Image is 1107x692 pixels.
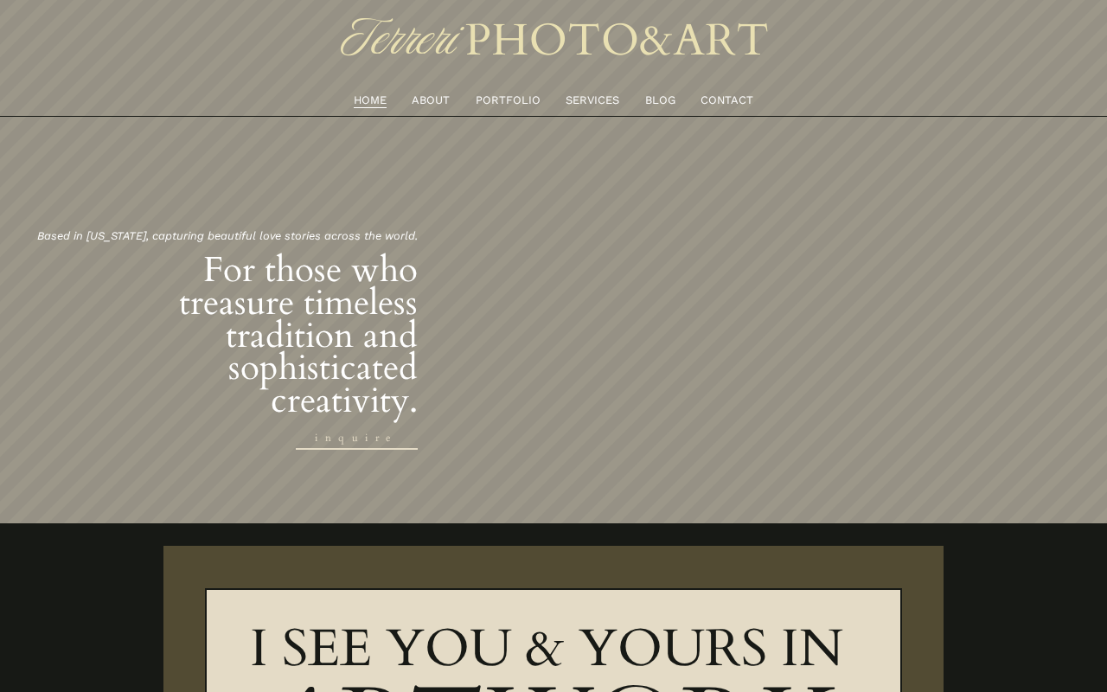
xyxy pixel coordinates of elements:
[296,427,418,450] a: inquire
[566,90,619,109] a: SERVICES
[645,90,675,109] a: BLOG
[37,229,418,242] em: Based in [US_STATE], capturing beautiful love stories across the world.
[250,613,843,684] span: I SEE YOU & YOURS IN
[354,90,387,109] a: HOME
[701,90,753,109] a: CONTACT
[337,8,770,73] img: TERRERI PHOTO &amp; ART
[121,254,418,419] h2: For those who treasure timeless tradition and sophisticated creativity.
[476,90,541,109] a: PORTFOLIO
[412,90,450,109] a: ABOUT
